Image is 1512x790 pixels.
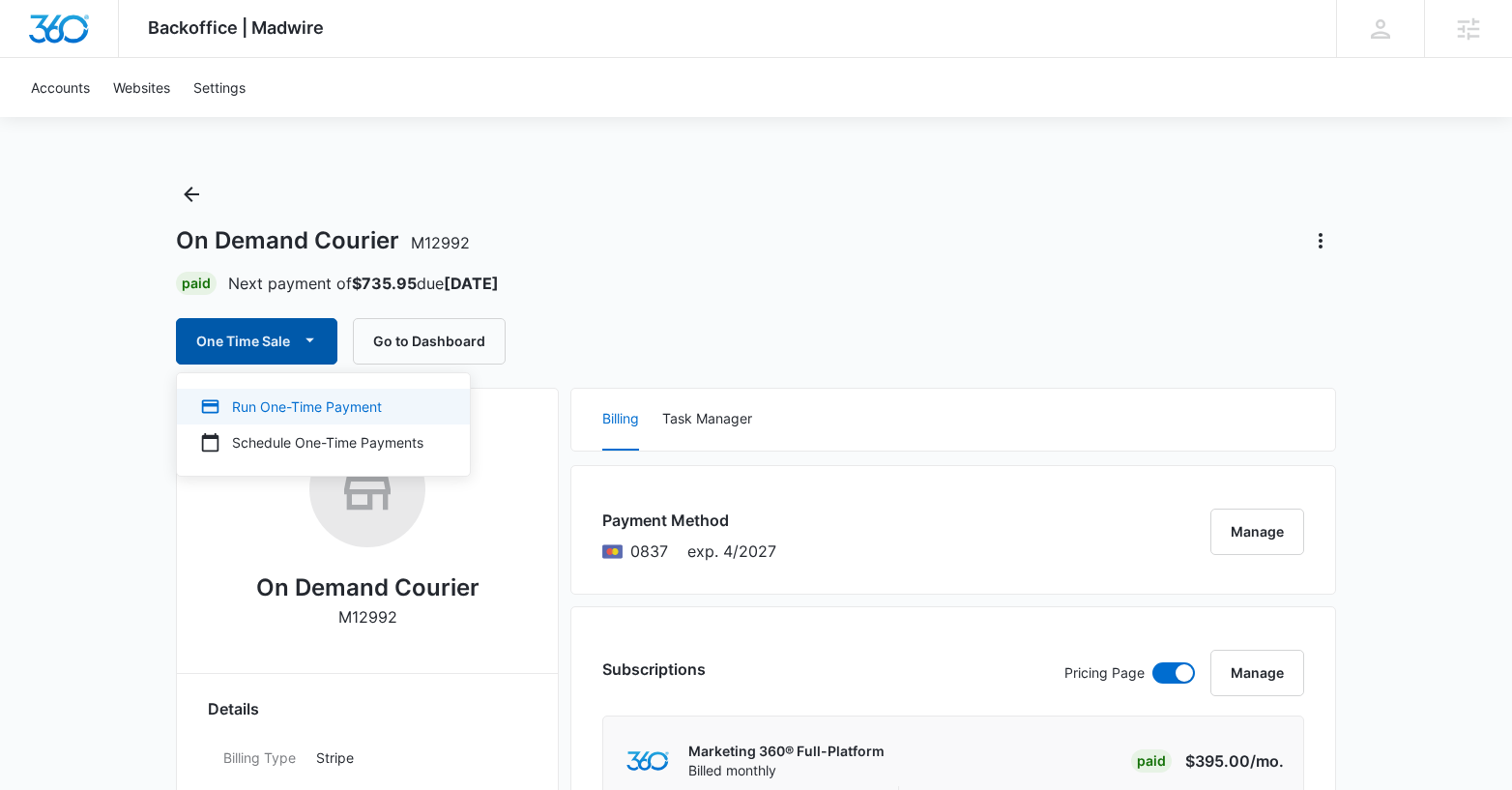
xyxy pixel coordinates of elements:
[102,58,182,117] a: Websites
[1210,650,1304,696] button: Manage
[602,389,639,451] button: Billing
[256,571,480,605] h2: On Demand Courier
[177,389,470,424] button: Run One-Time Payment
[177,424,470,460] button: Schedule One-Time Payments
[176,272,217,295] div: Paid
[602,509,776,532] h3: Payment Method
[411,233,470,252] span: M12992
[228,272,499,295] p: Next payment of due
[176,179,207,210] button: Back
[353,318,506,365] button: Go to Dashboard
[602,658,706,681] h3: Subscriptions
[662,389,752,451] button: Task Manager
[223,747,301,768] dt: Billing Type
[1305,225,1336,256] button: Actions
[19,58,102,117] a: Accounts
[148,17,324,38] span: Backoffice | Madwire
[316,747,511,768] p: Stripe
[208,697,259,720] span: Details
[176,318,337,365] button: One Time Sale
[182,58,257,117] a: Settings
[200,432,423,453] div: Schedule One-Time Payments
[1210,509,1304,555] button: Manage
[1064,662,1145,684] p: Pricing Page
[626,751,668,772] img: marketing360Logo
[338,605,397,629] p: M12992
[1185,749,1284,773] p: $395.00
[688,742,885,761] p: Marketing 360® Full-Platform
[630,540,668,563] span: Mastercard ending with
[687,540,776,563] span: exp. 4/2027
[688,761,885,780] p: Billed monthly
[352,274,417,293] strong: $735.95
[444,274,499,293] strong: [DATE]
[1131,749,1172,773] div: Paid
[1250,751,1284,771] span: /mo.
[200,396,423,417] div: Run One-Time Payment
[176,226,470,255] h1: On Demand Courier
